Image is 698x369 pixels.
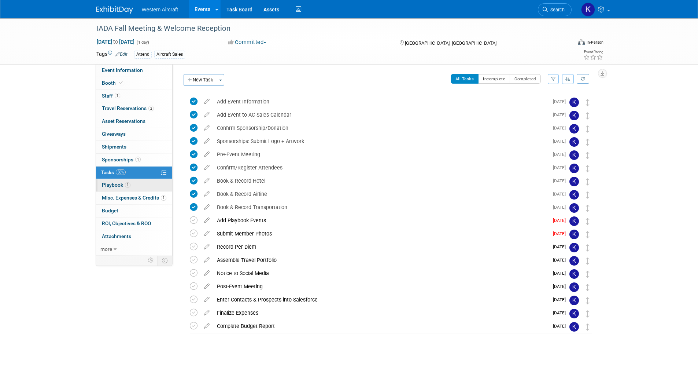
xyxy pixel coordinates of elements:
a: edit [200,125,213,131]
img: Kindra Mahler [569,243,579,252]
img: Kindra Mahler [569,190,579,200]
span: Staff [102,93,120,99]
span: Misc. Expenses & Credits [102,195,166,201]
img: Kindra Mahler [569,177,579,186]
span: [DATE] [DATE] [96,39,135,45]
div: Add Event Information [213,95,549,108]
span: [DATE] [553,231,569,236]
a: edit [200,310,213,316]
div: Sponsorships: Submit Logo + Artwork [213,135,549,147]
a: Event Information [96,64,172,77]
i: Move task [586,297,590,304]
div: Notice to Social Media [213,267,549,280]
i: Move task [586,218,590,225]
span: Western Aircraft [142,7,178,12]
span: Search [548,7,565,12]
span: [DATE] [553,257,569,263]
img: Kindra Mahler [569,203,579,213]
span: [DATE] [553,112,569,117]
i: Move task [586,178,590,185]
i: Move task [586,271,590,278]
a: Budget [96,205,172,217]
button: Incomplete [478,74,510,84]
div: Event Format [528,38,604,49]
span: Giveaways [102,131,126,137]
div: Attend [134,51,152,58]
a: Misc. Expenses & Credits1 [96,192,172,204]
i: Move task [586,231,590,238]
button: All Tasks [451,74,479,84]
img: Format-Inperson.png [578,39,585,45]
img: Kindra Mahler [569,98,579,107]
a: Travel Reservations2 [96,102,172,115]
i: Move task [586,139,590,146]
span: [DATE] [553,125,569,131]
img: Kindra Mahler [569,150,579,160]
div: Confirm/Register Attendees [213,161,549,174]
a: edit [200,138,213,145]
img: Kindra Mahler [569,230,579,239]
i: Move task [586,191,590,198]
a: Refresh [577,74,589,84]
img: Kindra Mahler [569,124,579,134]
span: Booth [102,80,124,86]
a: Edit [115,52,128,57]
div: Complete Budget Report [213,320,549,332]
img: Kindra Mahler [569,164,579,173]
span: [DATE] [553,165,569,170]
button: Committed [226,39,269,46]
img: Kindra Mahler [569,111,579,120]
a: edit [200,230,213,237]
div: Book & Record Hotel [213,175,549,187]
a: edit [200,191,213,197]
i: Move task [586,165,590,172]
a: edit [200,296,213,303]
div: Event Rating [583,50,603,54]
div: In-Person [586,40,603,45]
span: 2 [148,106,154,111]
span: [DATE] [553,310,569,315]
i: Move task [586,125,590,132]
img: Kindra Mahler [569,256,579,266]
span: 1 [135,157,141,162]
img: Kindra Mahler [569,137,579,147]
a: Attachments [96,230,172,243]
a: Tasks50% [96,167,172,179]
button: Completed [510,74,541,84]
a: edit [200,257,213,263]
a: edit [200,270,213,277]
span: 1 [115,93,120,98]
a: edit [200,323,213,329]
div: Record Per Diem [213,241,549,253]
i: Move task [586,244,590,251]
td: Personalize Event Tab Strip [145,256,158,265]
img: Kindra Mahler [569,322,579,332]
a: edit [200,178,213,184]
span: Event Information [102,67,143,73]
span: Tasks [101,169,126,175]
div: Confirm Sponsorship/Donation [213,122,549,134]
img: Kindra Mahler [581,3,595,17]
i: Booth reservation complete [119,81,123,85]
span: [DATE] [553,271,569,276]
div: Add Playbook Events [213,214,549,227]
span: more [100,246,112,252]
div: Post-Event Meeting [213,280,549,293]
span: Attachments [102,233,131,239]
a: edit [200,98,213,105]
div: Assemble Travel Portfolio [213,254,549,266]
img: Kindra Mahler [569,296,579,305]
td: Toggle Event Tabs [157,256,172,265]
div: Enter Contacts & Prospects into Salesforce [213,293,549,306]
span: [DATE] [553,324,569,329]
a: Giveaways [96,128,172,140]
a: Shipments [96,141,172,153]
i: Move task [586,152,590,159]
span: [DATE] [553,152,569,157]
i: Move task [586,257,590,264]
div: Book & Record Transportation [213,201,549,213]
span: [DATE] [553,205,569,210]
img: Kindra Mahler [569,216,579,226]
i: Move task [586,324,590,330]
a: edit [200,112,213,118]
